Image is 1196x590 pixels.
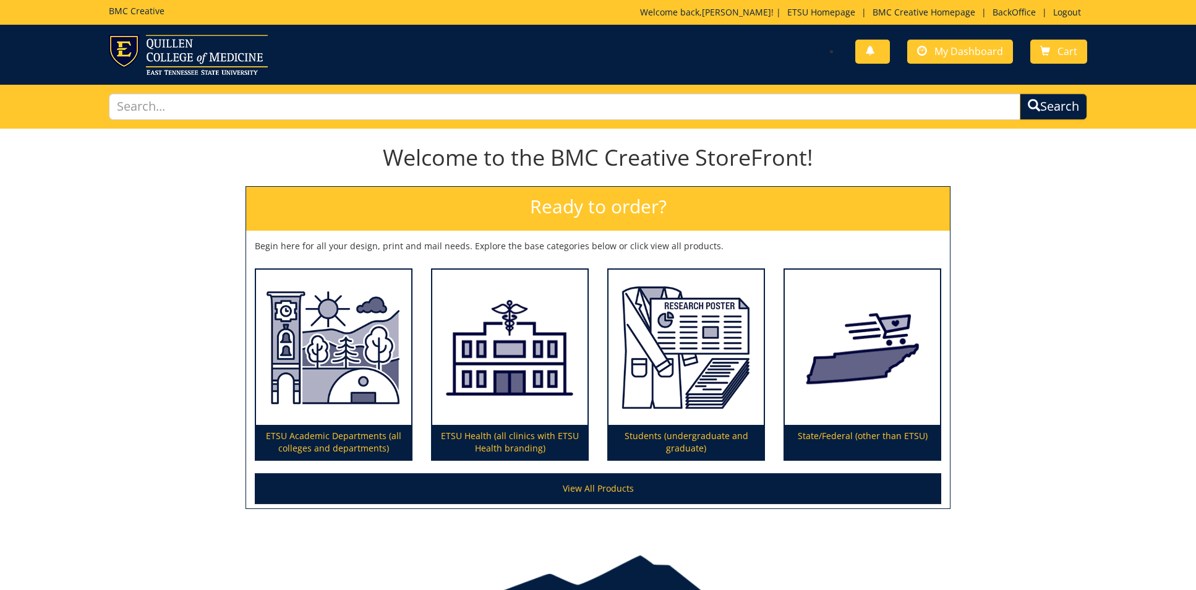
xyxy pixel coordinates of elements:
h2: Ready to order? [246,187,950,231]
a: BMC Creative Homepage [866,6,981,18]
span: Cart [1057,45,1077,58]
a: BackOffice [986,6,1042,18]
p: Begin here for all your design, print and mail needs. Explore the base categories below or click ... [255,240,941,252]
a: My Dashboard [907,40,1013,64]
p: Welcome back, ! | | | | [640,6,1087,19]
a: State/Federal (other than ETSU) [785,270,940,460]
p: ETSU Health (all clinics with ETSU Health branding) [432,425,587,460]
a: ETSU Health (all clinics with ETSU Health branding) [432,270,587,460]
p: State/Federal (other than ETSU) [785,425,940,460]
h5: BMC Creative [109,6,164,15]
img: ETSU Health (all clinics with ETSU Health branding) [432,270,587,425]
img: ETSU Academic Departments (all colleges and departments) [256,270,411,425]
img: State/Federal (other than ETSU) [785,270,940,425]
h1: Welcome to the BMC Creative StoreFront! [246,145,950,170]
a: Cart [1030,40,1087,64]
img: Students (undergraduate and graduate) [609,270,764,425]
p: Students (undergraduate and graduate) [609,425,764,460]
img: ETSU logo [109,35,268,75]
span: My Dashboard [934,45,1003,58]
input: Search... [109,93,1020,120]
button: Search [1020,93,1087,120]
a: ETSU Homepage [781,6,861,18]
a: Students (undergraduate and graduate) [609,270,764,460]
a: [PERSON_NAME] [702,6,771,18]
a: Logout [1047,6,1087,18]
a: View All Products [255,473,941,504]
a: ETSU Academic Departments (all colleges and departments) [256,270,411,460]
p: ETSU Academic Departments (all colleges and departments) [256,425,411,460]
